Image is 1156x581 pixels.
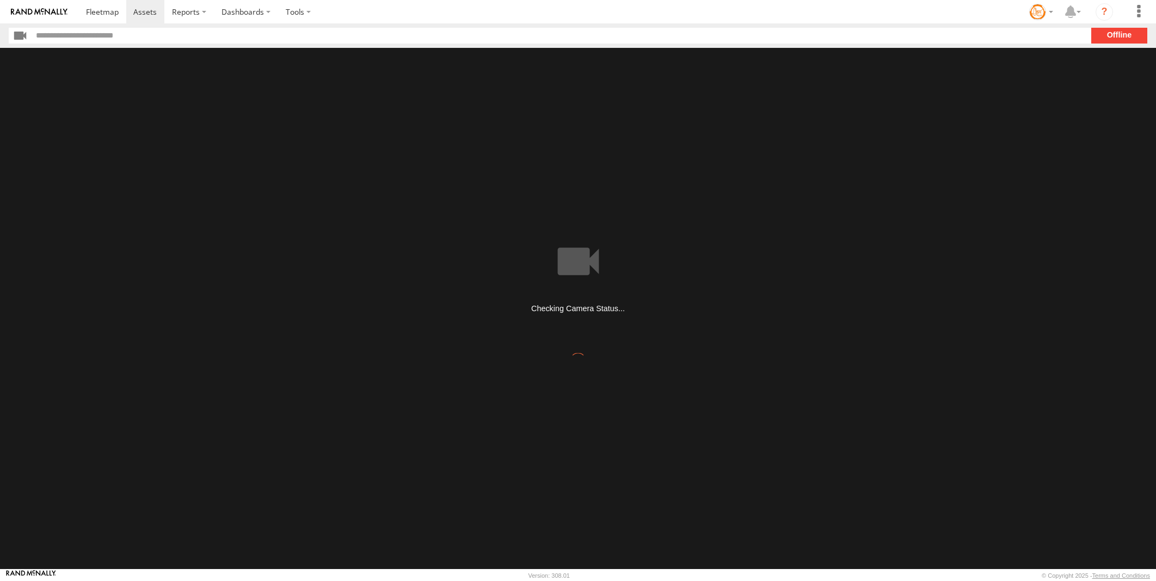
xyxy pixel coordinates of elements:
i: ? [1096,3,1113,21]
div: © Copyright 2025 - [1042,572,1150,579]
img: rand-logo.svg [11,8,67,16]
div: Tommy Stauffer [1025,4,1057,20]
div: Version: 308.01 [528,572,570,579]
a: Terms and Conditions [1092,572,1150,579]
a: Visit our Website [6,570,56,581]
